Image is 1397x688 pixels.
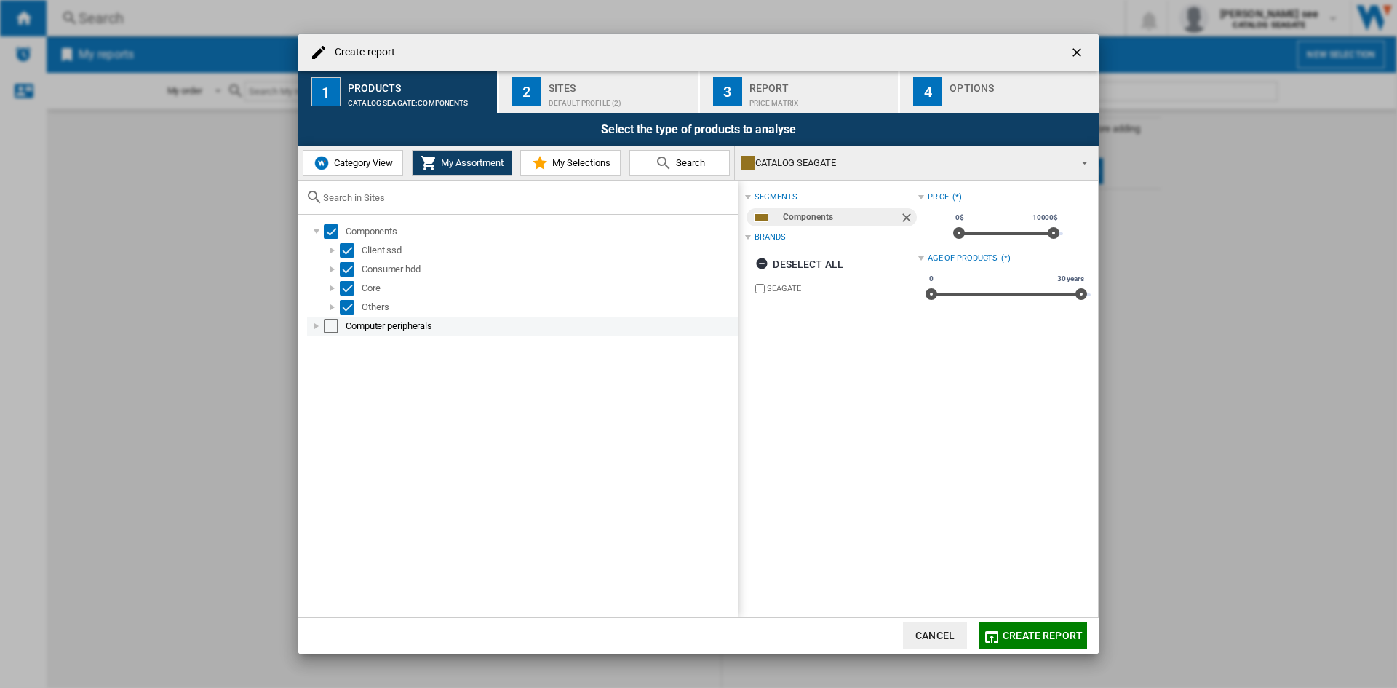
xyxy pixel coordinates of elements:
div: Consumer hdd [362,262,736,277]
div: Components [783,208,899,226]
button: Deselect all [751,251,848,277]
div: Deselect all [755,251,843,277]
button: Category View [303,150,403,176]
div: Age of products [928,253,998,264]
span: 10000$ [1030,212,1060,224]
md-checkbox: Select [324,319,346,333]
button: 4 Options [900,71,1099,113]
div: 2 [512,77,541,106]
div: Default profile (2) [549,92,692,107]
button: Create report [979,622,1087,649]
md-checkbox: Select [324,224,346,239]
div: 1 [311,77,341,106]
button: 3 Report Price Matrix [700,71,900,113]
div: segments [755,191,797,203]
button: Search [629,150,730,176]
div: Report [749,76,893,92]
md-checkbox: Select [340,300,362,315]
md-checkbox: Select [340,262,362,277]
div: 3 [713,77,742,106]
span: 30 years [1055,273,1086,285]
div: Select the type of products to analyse [298,113,1099,146]
button: 2 Sites Default profile (2) [499,71,699,113]
label: SEAGATE [767,283,918,294]
input: brand.name [755,284,765,293]
ng-md-icon: getI18NText('BUTTONS.CLOSE_DIALOG') [1070,45,1087,63]
div: Options [950,76,1093,92]
button: My Selections [520,150,621,176]
button: 1 Products CATALOG SEAGATE:Components [298,71,498,113]
div: Client ssd [362,243,736,258]
span: Search [672,157,705,168]
div: Core [362,281,736,296]
div: CATALOG SEAGATE:Components [348,92,491,107]
div: 4 [913,77,942,106]
div: Brands [755,232,785,243]
div: Products [348,76,491,92]
md-checkbox: Select [340,281,362,296]
button: getI18NText('BUTTONS.CLOSE_DIALOG') [1064,38,1093,67]
div: Price Matrix [749,92,893,107]
md-checkbox: Select [340,243,362,258]
img: wiser-icon-blue.png [313,154,330,172]
span: 0$ [953,212,966,224]
span: Category View [330,157,393,168]
div: Components [346,224,736,239]
div: Others [362,300,736,315]
button: Cancel [903,622,967,649]
ng-md-icon: Remove [899,210,917,228]
div: Price [928,191,950,203]
span: Create report [1003,630,1083,641]
div: CATALOG SEAGATE [741,153,1069,173]
span: My Assortment [437,157,504,168]
span: My Selections [549,157,610,168]
h4: Create report [327,45,395,60]
div: Sites [549,76,692,92]
span: 0 [927,273,936,285]
input: Search in Sites [323,192,731,203]
button: My Assortment [412,150,512,176]
div: Computer peripherals [346,319,736,333]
